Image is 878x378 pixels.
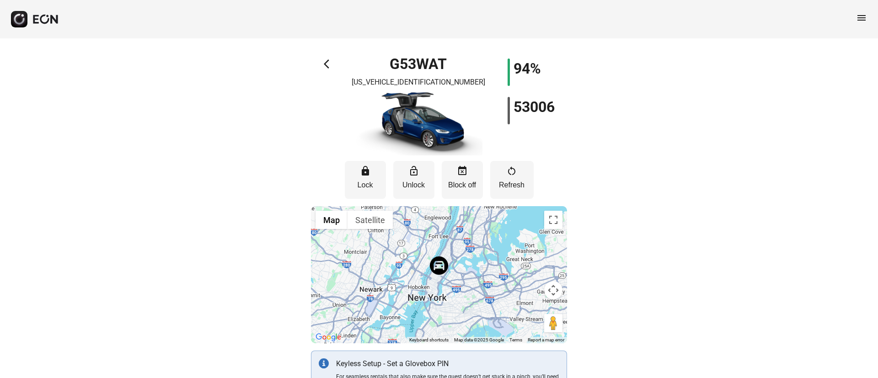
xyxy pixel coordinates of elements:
button: Show street map [316,211,348,229]
img: car [354,91,482,155]
button: Drag Pegman onto the map to open Street View [544,314,562,332]
button: Toggle fullscreen view [544,211,562,229]
button: Lock [345,161,386,199]
button: Unlock [393,161,434,199]
h1: 94% [514,63,541,74]
span: lock_open [408,165,419,176]
span: lock [360,165,371,176]
span: event_busy [457,165,468,176]
p: Keyless Setup - Set a Glovebox PIN [336,358,559,369]
img: Google [313,331,343,343]
a: Terms (opens in new tab) [509,337,522,342]
h1: G53WAT [390,59,447,69]
a: Open this area in Google Maps (opens a new window) [313,331,343,343]
p: Lock [349,180,381,191]
span: arrow_back_ios [324,59,335,69]
a: Report a map error [528,337,564,342]
img: info [319,358,329,368]
button: Block off [442,161,483,199]
button: Show satellite imagery [348,211,393,229]
p: Refresh [495,180,529,191]
span: Map data ©2025 Google [454,337,504,342]
span: restart_alt [506,165,517,176]
button: Refresh [490,161,534,199]
button: Keyboard shortcuts [409,337,449,343]
p: Block off [446,180,478,191]
h1: 53006 [514,101,555,112]
p: [US_VEHICLE_IDENTIFICATION_NUMBER] [352,77,485,88]
button: Map camera controls [544,281,562,299]
p: Unlock [398,180,430,191]
span: menu [856,12,867,23]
